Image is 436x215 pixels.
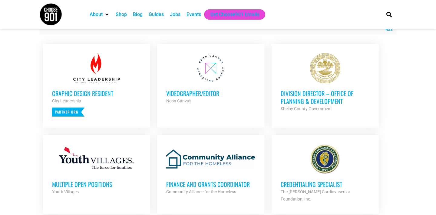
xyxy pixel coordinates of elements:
[187,11,201,18] a: Events
[166,89,255,97] h3: Videographer/Editor
[90,11,103,18] a: About
[116,11,127,18] a: Shop
[384,9,394,19] div: Search
[52,189,79,194] strong: Youth Villages
[166,180,255,188] h3: Finance and Grants Coordinator
[272,44,379,121] a: Division Director – Office of Planning & Development Shelby County Government
[52,107,84,117] p: Partner Org
[43,44,150,126] a: Graphic Design Resident City Leadership Partner Org
[281,89,370,105] h3: Division Director – Office of Planning & Development
[87,9,376,20] nav: Main nav
[382,27,393,33] a: RSS
[170,11,180,18] a: Jobs
[166,189,236,194] strong: Community Alliance for the Homeless
[52,89,141,97] h3: Graphic Design Resident
[52,180,141,188] h3: Multiple Open Positions
[52,98,81,103] strong: City Leadership
[210,11,259,18] a: Get Choose901 Emails
[281,189,350,201] strong: The [PERSON_NAME] Cardiovascular Foundation, Inc.
[157,44,264,114] a: Videographer/Editor Neon Canvas
[133,11,143,18] a: Blog
[166,98,191,103] strong: Neon Canvas
[149,11,164,18] a: Guides
[157,135,264,204] a: Finance and Grants Coordinator Community Alliance for the Homeless
[43,135,150,204] a: Multiple Open Positions Youth Villages
[281,106,332,111] strong: Shelby County Government
[281,180,370,188] h3: Credentialing Specialist
[272,135,379,212] a: Credentialing Specialist The [PERSON_NAME] Cardiovascular Foundation, Inc.
[87,9,113,20] div: About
